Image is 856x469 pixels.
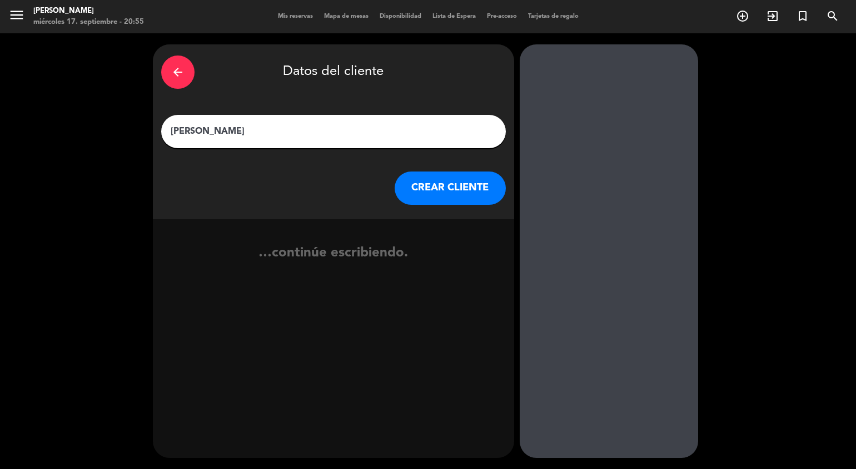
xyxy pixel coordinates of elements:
[374,13,427,19] span: Disponibilidad
[171,65,185,79] i: arrow_back
[766,9,779,23] i: exit_to_app
[826,9,839,23] i: search
[796,9,809,23] i: turned_in_not
[318,13,374,19] span: Mapa de mesas
[33,6,144,17] div: [PERSON_NAME]
[8,7,25,23] i: menu
[8,7,25,27] button: menu
[272,13,318,19] span: Mis reservas
[33,17,144,28] div: miércoles 17. septiembre - 20:55
[395,172,506,205] button: CREAR CLIENTE
[481,13,522,19] span: Pre-acceso
[170,124,497,139] input: Escriba nombre, correo electrónico o número de teléfono...
[153,243,514,284] div: …continúe escribiendo.
[522,13,584,19] span: Tarjetas de regalo
[427,13,481,19] span: Lista de Espera
[161,53,506,92] div: Datos del cliente
[736,9,749,23] i: add_circle_outline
